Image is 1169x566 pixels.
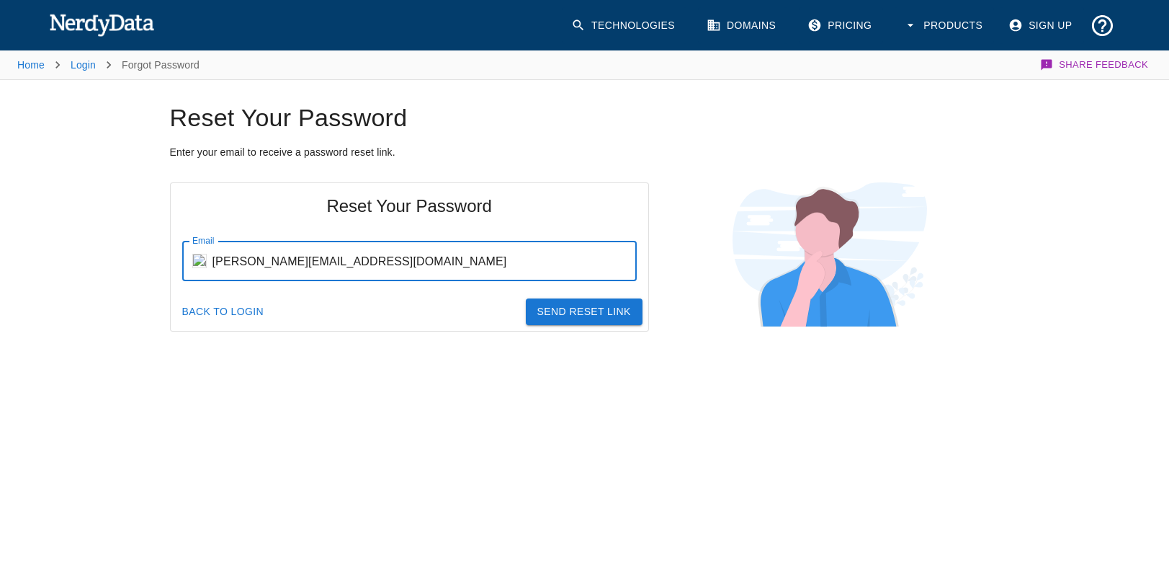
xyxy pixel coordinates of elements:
img: our-hometown.com icon [192,254,207,268]
img: NerdyData.com [49,10,155,39]
span: Reset Your Password [182,195,637,218]
h1: Reset Your Password [170,103,1000,133]
a: Login [71,59,96,71]
button: Share Feedback [1038,50,1152,79]
button: Support and Documentation [1084,7,1121,44]
a: Sign Up [1000,7,1083,44]
button: Products [895,7,994,44]
button: Send Reset Link [526,299,642,325]
p: Forgot Password [122,58,200,72]
a: Home [17,59,45,71]
label: Email [192,234,215,247]
a: Domains [698,7,787,44]
a: Back to Login [176,299,270,325]
h6: Enter your email to receive a password reset link. [170,145,1000,159]
a: Pricing [799,7,883,44]
nav: breadcrumb [17,50,200,79]
a: Technologies [563,7,686,44]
